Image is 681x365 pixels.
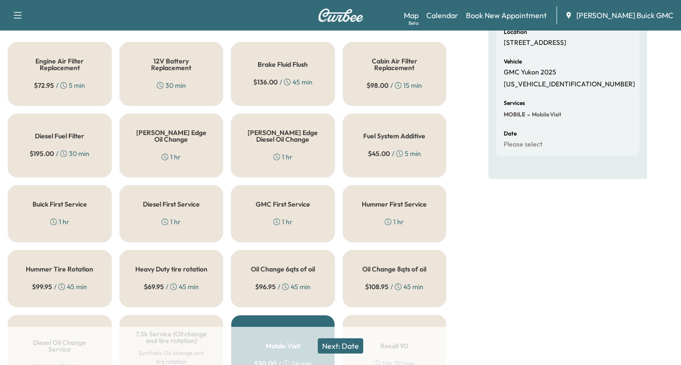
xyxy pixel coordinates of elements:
[135,58,208,71] h5: 12V Battery Replacement
[504,68,556,77] p: GMC Yukon 2025
[253,77,278,87] span: $ 136.00
[504,29,527,35] h6: Location
[273,152,292,162] div: 1 hr
[30,149,54,158] span: $ 195.00
[504,39,566,47] p: [STREET_ADDRESS]
[32,282,87,292] div: / 45 min
[253,77,313,87] div: / 45 min
[409,20,419,27] div: Beta
[144,282,199,292] div: / 45 min
[368,149,390,158] span: $ 45.00
[135,266,207,272] h5: Heavy Duty tire rotation
[318,9,364,22] img: Curbee Logo
[504,59,522,64] h6: Vehicle
[143,201,200,208] h5: Diesel First Service
[32,201,87,208] h5: Buick First Service
[358,58,431,71] h5: Cabin Air Filter Replacement
[144,282,164,292] span: $ 69.95
[365,282,389,292] span: $ 108.95
[504,140,542,149] p: Please select
[504,111,525,118] span: MOBILE
[26,266,93,272] h5: Hummer Tire Rotation
[34,81,85,90] div: / 5 min
[404,10,419,21] a: MapBeta
[530,111,562,118] span: Mobile Visit
[362,266,426,272] h5: Oil Change 8qts of oil
[504,131,517,136] h6: Date
[34,81,54,90] span: $ 72.95
[504,80,635,89] p: [US_VEHICLE_IDENTIFICATION_NUMBER]
[251,266,315,272] h5: Oil Change 6qts of oil
[273,217,292,227] div: 1 hr
[576,10,673,21] span: [PERSON_NAME] Buick GMC
[256,201,310,208] h5: GMC First Service
[318,338,363,354] button: Next: Date
[32,282,52,292] span: $ 99.95
[162,217,181,227] div: 1 hr
[466,10,547,21] a: Book New Appointment
[30,149,89,158] div: / 30 min
[525,110,530,119] span: -
[162,152,181,162] div: 1 hr
[368,149,421,158] div: / 5 min
[362,201,427,208] h5: Hummer First Service
[367,81,422,90] div: / 15 min
[363,133,425,139] h5: Fuel System Additive
[135,129,208,143] h5: [PERSON_NAME] Edge Oil Change
[247,129,319,143] h5: [PERSON_NAME] Edge Diesel Oil Change
[426,10,458,21] a: Calendar
[365,282,423,292] div: / 45 min
[255,282,311,292] div: / 45 min
[157,81,186,90] div: 30 min
[255,282,276,292] span: $ 96.95
[385,217,404,227] div: 1 hr
[258,61,308,68] h5: Brake Fluid Flush
[50,217,69,227] div: 1 hr
[23,58,96,71] h5: Engine Air Filter Replacement
[35,133,84,139] h5: Diesel Fuel Filter
[367,81,389,90] span: $ 98.00
[504,100,525,106] h6: Services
